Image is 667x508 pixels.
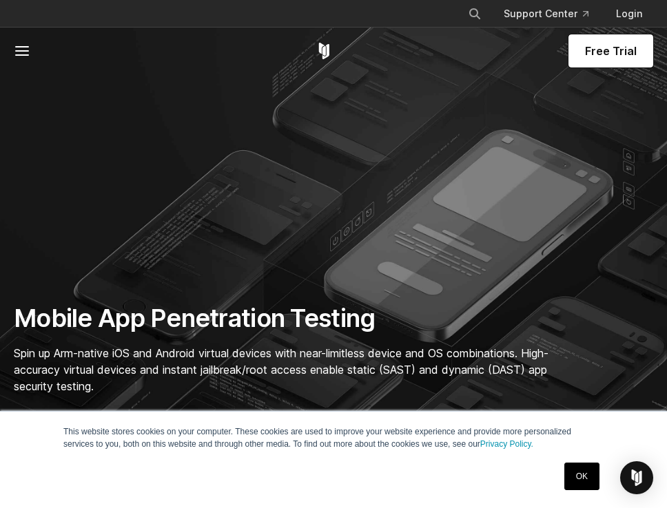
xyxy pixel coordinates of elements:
[620,461,653,494] div: Open Intercom Messenger
[14,346,548,393] span: Spin up Arm-native iOS and Android virtual devices with near-limitless device and OS combinations...
[63,425,604,450] p: This website stores cookies on your computer. These cookies are used to improve your website expe...
[585,43,637,59] span: Free Trial
[462,1,487,26] button: Search
[457,1,653,26] div: Navigation Menu
[14,303,565,334] h1: Mobile App Penetration Testing
[564,463,599,490] a: OK
[493,1,599,26] a: Support Center
[605,1,653,26] a: Login
[568,34,653,67] a: Free Trial
[316,43,333,59] a: Corellium Home
[480,439,533,449] a: Privacy Policy.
